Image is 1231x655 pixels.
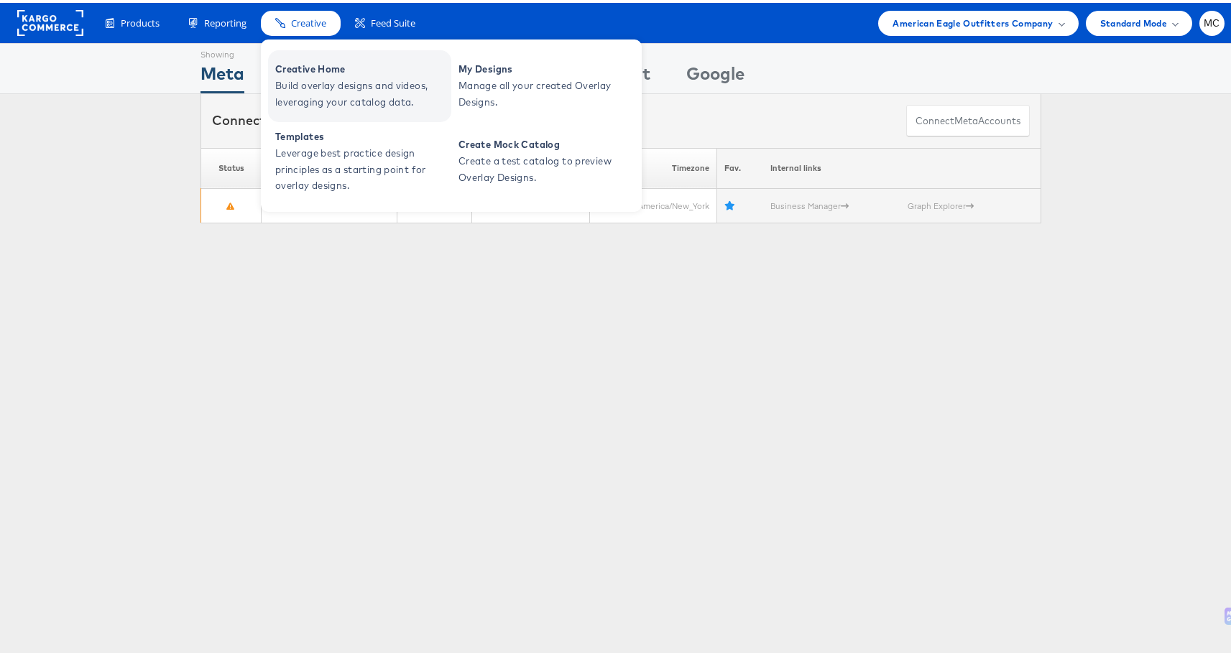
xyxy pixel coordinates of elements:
span: Creative Home [275,58,448,75]
span: My Designs [458,58,631,75]
span: Standard Mode [1100,13,1167,28]
span: Templates [275,126,448,142]
a: Templates Leverage best practice design principles as a starting point for overlay designs. [268,123,451,195]
th: Timezone [589,145,716,186]
span: Create Mock Catalog [458,134,631,150]
span: Build overlay designs and videos, leveraging your catalog data. [275,75,448,108]
a: Create Mock Catalog Create a test catalog to preview Overlay Designs. [451,123,635,195]
a: My Designs Manage all your created Overlay Designs. [451,47,635,119]
span: Reporting [204,14,246,27]
span: MC [1204,16,1220,25]
span: Manage all your created Overlay Designs. [458,75,631,108]
button: ConnectmetaAccounts [906,102,1030,134]
span: Products [121,14,160,27]
th: Status [201,145,262,186]
td: America/New_York [589,186,716,220]
div: Meta [200,58,244,90]
a: Creative Home Build overlay designs and videos, leveraging your catalog data. [268,47,451,119]
a: Graph Explorer [908,198,974,208]
div: Google [686,58,744,90]
span: Leverage best practice design principles as a starting point for overlay designs. [275,142,448,191]
div: Showing [200,41,244,58]
a: Business Manager [770,198,849,208]
div: Connected accounts [212,108,370,127]
span: Creative [291,14,326,27]
span: meta [954,111,978,125]
span: American Eagle Outfitters Company [893,13,1053,28]
span: Create a test catalog to preview Overlay Designs. [458,150,631,183]
span: Feed Suite [371,14,415,27]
